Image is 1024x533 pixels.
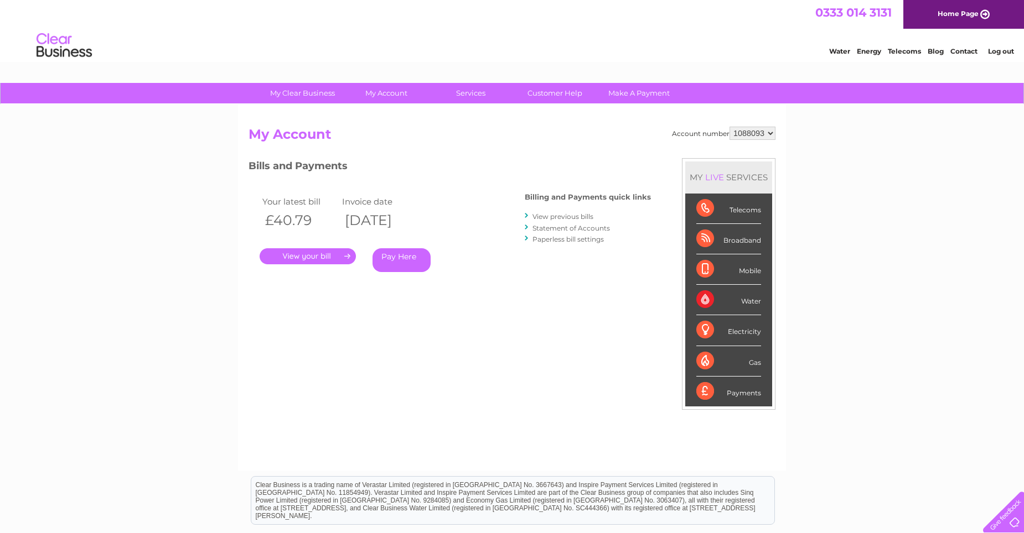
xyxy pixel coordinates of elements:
[525,193,651,201] h4: Billing and Payments quick links
[857,47,881,55] a: Energy
[532,212,593,221] a: View previous bills
[257,83,348,103] a: My Clear Business
[509,83,601,103] a: Customer Help
[685,161,772,193] div: MY SERVICES
[249,127,775,148] h2: My Account
[696,254,761,285] div: Mobile
[696,346,761,377] div: Gas
[950,47,978,55] a: Contact
[532,235,604,243] a: Paperless bill settings
[928,47,944,55] a: Blog
[260,194,339,209] td: Your latest bill
[703,172,726,182] div: LIVE
[249,158,651,177] h3: Bills and Payments
[888,47,921,55] a: Telecoms
[696,194,761,224] div: Telecoms
[696,377,761,406] div: Payments
[425,83,516,103] a: Services
[251,6,774,54] div: Clear Business is a trading name of Verastar Limited (registered in [GEOGRAPHIC_DATA] No. 3667643...
[593,83,685,103] a: Make A Payment
[829,47,850,55] a: Water
[988,47,1014,55] a: Log out
[532,224,610,232] a: Statement of Accounts
[815,6,892,19] a: 0333 014 3131
[339,209,419,232] th: [DATE]
[260,248,356,264] a: .
[341,83,432,103] a: My Account
[696,224,761,254] div: Broadband
[339,194,419,209] td: Invoice date
[36,29,92,62] img: logo.png
[696,285,761,315] div: Water
[672,127,775,140] div: Account number
[696,315,761,346] div: Electricity
[373,248,431,272] a: Pay Here
[260,209,339,232] th: £40.79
